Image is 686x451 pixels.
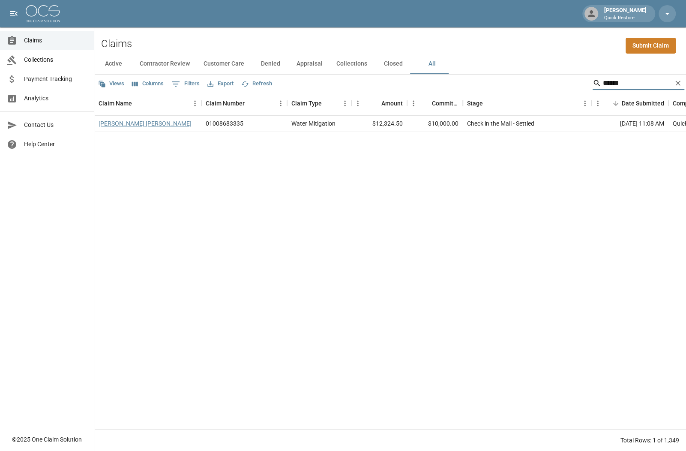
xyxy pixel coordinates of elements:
[24,75,87,84] span: Payment Tracking
[578,97,591,110] button: Menu
[407,91,463,115] div: Committed Amount
[626,38,676,54] a: Submit Claim
[291,119,336,128] div: Water Mitigation
[24,140,87,149] span: Help Center
[206,91,245,115] div: Claim Number
[24,55,87,64] span: Collections
[251,54,290,74] button: Denied
[351,91,407,115] div: Amount
[467,119,534,128] div: Check in the Mail - Settled
[330,54,374,74] button: Collections
[26,5,60,22] img: ocs-logo-white-transparent.png
[351,116,407,132] div: $12,324.50
[467,91,483,115] div: Stage
[24,36,87,45] span: Claims
[12,435,82,444] div: © 2025 One Claim Solution
[413,54,451,74] button: All
[189,97,201,110] button: Menu
[94,91,201,115] div: Claim Name
[290,54,330,74] button: Appraisal
[339,97,351,110] button: Menu
[620,436,679,445] div: Total Rows: 1 of 1,349
[381,91,403,115] div: Amount
[593,76,684,92] div: Search
[610,97,622,109] button: Sort
[239,77,274,90] button: Refresh
[130,77,166,90] button: Select columns
[601,6,650,21] div: [PERSON_NAME]
[24,120,87,129] span: Contact Us
[291,91,322,115] div: Claim Type
[205,77,236,90] button: Export
[245,97,257,109] button: Sort
[432,91,458,115] div: Committed Amount
[274,97,287,110] button: Menu
[287,91,351,115] div: Claim Type
[483,97,495,109] button: Sort
[133,54,197,74] button: Contractor Review
[24,94,87,103] span: Analytics
[407,97,420,110] button: Menu
[591,97,604,110] button: Menu
[591,91,668,115] div: Date Submitted
[671,77,684,90] button: Clear
[5,5,22,22] button: open drawer
[99,91,132,115] div: Claim Name
[374,54,413,74] button: Closed
[622,91,664,115] div: Date Submitted
[101,38,132,50] h2: Claims
[604,15,647,22] p: Quick Restore
[201,91,287,115] div: Claim Number
[420,97,432,109] button: Sort
[132,97,144,109] button: Sort
[206,119,243,128] div: 01008683335
[94,54,686,74] div: dynamic tabs
[351,97,364,110] button: Menu
[407,116,463,132] div: $10,000.00
[591,116,668,132] div: [DATE] 11:08 AM
[94,54,133,74] button: Active
[197,54,251,74] button: Customer Care
[463,91,591,115] div: Stage
[322,97,334,109] button: Sort
[169,77,202,91] button: Show filters
[96,77,126,90] button: Views
[99,119,192,128] a: [PERSON_NAME] [PERSON_NAME]
[369,97,381,109] button: Sort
